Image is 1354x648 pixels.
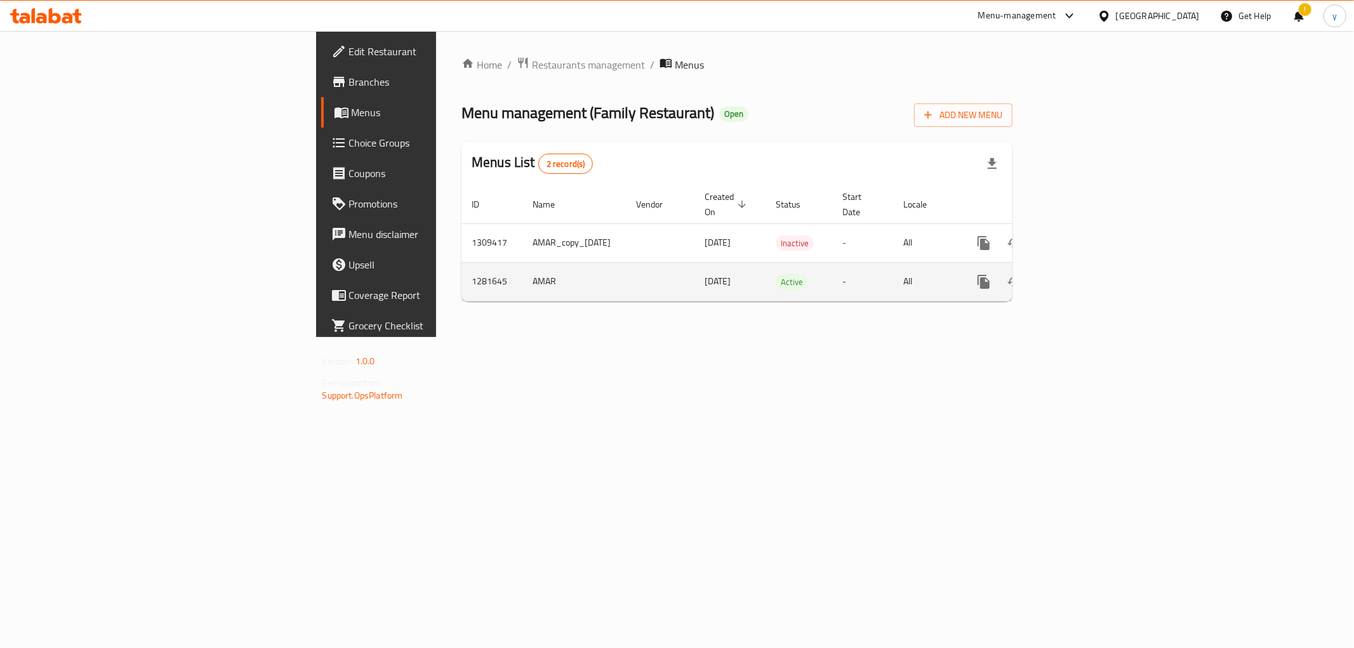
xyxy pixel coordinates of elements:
[522,262,626,301] td: AMAR
[355,353,375,369] span: 1.0.0
[517,56,645,73] a: Restaurants management
[349,318,532,333] span: Grocery Checklist
[461,98,714,127] span: Menu management ( Family Restaurant )
[978,8,1056,23] div: Menu-management
[322,387,403,404] a: Support.OpsPlatform
[321,219,542,249] a: Menu disclaimer
[322,374,381,391] span: Get support on:
[969,228,999,258] button: more
[924,107,1002,123] span: Add New Menu
[776,197,817,212] span: Status
[472,197,496,212] span: ID
[321,280,542,310] a: Coverage Report
[999,267,1030,297] button: Change Status
[959,185,1101,224] th: Actions
[776,274,808,289] div: Active
[914,103,1012,127] button: Add New Menu
[532,57,645,72] span: Restaurants management
[321,158,542,188] a: Coupons
[977,149,1007,179] div: Export file
[893,223,959,262] td: All
[533,197,571,212] span: Name
[461,56,1012,73] nav: breadcrumb
[675,57,704,72] span: Menus
[321,310,542,341] a: Grocery Checklist
[349,196,532,211] span: Promotions
[349,44,532,59] span: Edit Restaurant
[522,223,626,262] td: AMAR_copy_[DATE]
[321,249,542,280] a: Upsell
[349,166,532,181] span: Coupons
[349,135,532,150] span: Choice Groups
[1116,9,1200,23] div: [GEOGRAPHIC_DATA]
[999,228,1030,258] button: Change Status
[776,236,814,251] span: Inactive
[903,197,943,212] span: Locale
[1332,9,1337,23] span: y
[969,267,999,297] button: more
[349,74,532,89] span: Branches
[842,189,878,220] span: Start Date
[832,262,893,301] td: -
[705,234,731,251] span: [DATE]
[321,67,542,97] a: Branches
[719,107,748,122] div: Open
[321,36,542,67] a: Edit Restaurant
[349,257,532,272] span: Upsell
[650,57,654,72] li: /
[461,185,1101,301] table: enhanced table
[322,353,354,369] span: Version:
[349,288,532,303] span: Coverage Report
[719,109,748,119] span: Open
[893,262,959,301] td: All
[321,97,542,128] a: Menus
[636,197,679,212] span: Vendor
[321,128,542,158] a: Choice Groups
[539,158,593,170] span: 2 record(s)
[538,154,594,174] div: Total records count
[776,275,808,289] span: Active
[349,227,532,242] span: Menu disclaimer
[705,273,731,289] span: [DATE]
[321,188,542,219] a: Promotions
[472,153,593,174] h2: Menus List
[705,189,750,220] span: Created On
[832,223,893,262] td: -
[352,105,532,120] span: Menus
